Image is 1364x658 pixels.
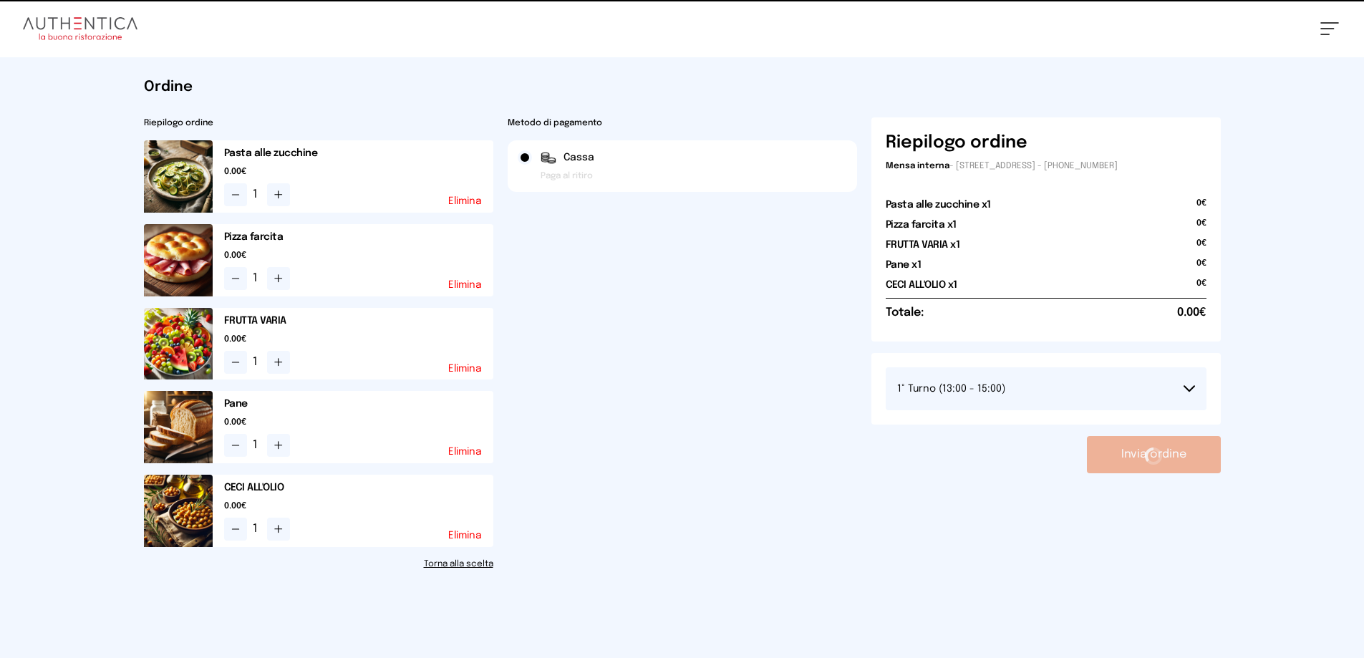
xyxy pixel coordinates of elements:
[144,224,213,296] img: media
[886,218,957,232] h2: Pizza farcita x1
[886,198,991,212] h2: Pasta alle zucchine x1
[508,117,857,129] h2: Metodo di pagamento
[448,280,482,290] button: Elimina
[144,391,213,463] img: media
[1177,304,1206,321] span: 0.00€
[448,531,482,541] button: Elimina
[144,475,213,547] img: media
[23,17,137,40] img: logo.8f33a47.png
[253,354,261,371] span: 1
[224,334,493,345] span: 0.00€
[224,250,493,261] span: 0.00€
[224,417,493,428] span: 0.00€
[253,437,261,454] span: 1
[144,77,1221,97] h1: Ordine
[253,521,261,538] span: 1
[886,304,924,321] h6: Totale:
[448,364,482,374] button: Elimina
[564,150,594,165] span: Cassa
[448,196,482,206] button: Elimina
[224,230,493,244] h2: Pizza farcita
[1196,218,1206,238] span: 0€
[1196,258,1206,278] span: 0€
[886,367,1206,410] button: 1° Turno (13:00 - 15:00)
[448,447,482,457] button: Elimina
[253,270,261,287] span: 1
[886,162,949,170] span: Mensa interna
[144,558,493,570] a: Torna alla scelta
[886,278,957,292] h2: CECI ALL'OLIO x1
[224,397,493,411] h2: Pane
[886,258,922,272] h2: Pane x1
[886,160,1206,172] p: - [STREET_ADDRESS] - [PHONE_NUMBER]
[224,146,493,160] h2: Pasta alle zucchine
[1196,278,1206,298] span: 0€
[253,186,261,203] span: 1
[144,140,213,213] img: media
[1196,238,1206,258] span: 0€
[886,238,960,252] h2: FRUTTA VARIA x1
[224,166,493,178] span: 0.00€
[1196,198,1206,218] span: 0€
[224,480,493,495] h2: CECI ALL'OLIO
[541,170,593,182] span: Paga al ritiro
[224,500,493,512] span: 0.00€
[144,117,493,129] h2: Riepilogo ordine
[897,384,1005,394] span: 1° Turno (13:00 - 15:00)
[144,308,213,380] img: media
[224,314,493,328] h2: FRUTTA VARIA
[886,132,1027,155] h6: Riepilogo ordine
